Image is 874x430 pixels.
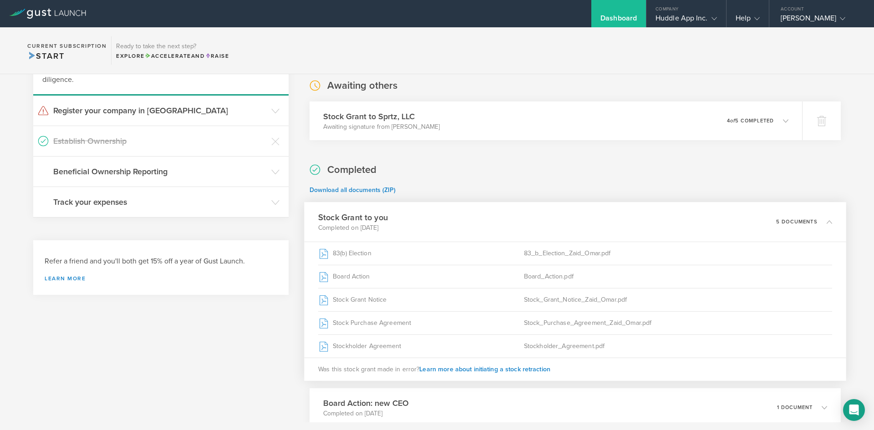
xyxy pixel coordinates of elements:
p: 5 documents [776,219,818,224]
span: and [145,53,205,59]
a: Download all documents (ZIP) [310,186,396,194]
h3: Refer a friend and you'll both get 15% off a year of Gust Launch. [45,256,277,267]
div: Stock Purchase Agreement [318,312,524,334]
div: [PERSON_NAME] [781,14,858,27]
div: Board Action [318,265,524,288]
h2: Awaiting others [327,79,397,92]
a: Learn more [45,276,277,281]
div: Dashboard [600,14,637,27]
div: Stock Grant Notice [318,288,524,311]
h3: Register your company in [GEOGRAPHIC_DATA] [53,105,267,116]
div: 83_b_Election_Zaid_Omar.pdf [523,242,832,265]
h3: Stock Grant to Sprtz, LLC [323,111,440,122]
div: 83(b) Election [318,242,524,265]
p: Awaiting signature from [PERSON_NAME] [323,122,440,132]
h3: Track your expenses [53,196,267,208]
div: Help [736,14,760,27]
span: Accelerate [145,53,191,59]
em: of [730,118,735,124]
p: 1 document [777,405,813,410]
div: Board_Action.pdf [523,265,832,288]
span: Start [27,51,64,61]
p: Completed on [DATE] [318,223,388,233]
div: Explore [116,52,229,60]
h3: Stock Grant to you [318,211,388,223]
div: Was this stock grant made in error? [304,358,846,381]
h3: Beneficial Ownership Reporting [53,166,267,177]
h3: Establish Ownership [53,135,267,147]
h3: Ready to take the next step? [116,43,229,50]
div: Open Intercom Messenger [843,399,865,421]
div: Stockholder Agreement [318,335,524,358]
h2: Current Subscription [27,43,107,49]
div: Stock_Grant_Notice_Zaid_Omar.pdf [523,288,832,311]
h3: Board Action: new CEO [323,397,409,409]
h2: Completed [327,163,376,177]
div: Stock_Purchase_Agreement_Zaid_Omar.pdf [523,312,832,334]
p: 4 5 completed [727,118,774,123]
p: Completed on [DATE] [323,409,409,418]
span: Raise [205,53,229,59]
div: Stockholder_Agreement.pdf [523,335,832,358]
div: Ready to take the next step?ExploreAccelerateandRaise [111,36,234,65]
span: Learn more about initiating a stock retraction [419,365,550,373]
div: Huddle App Inc. [655,14,717,27]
